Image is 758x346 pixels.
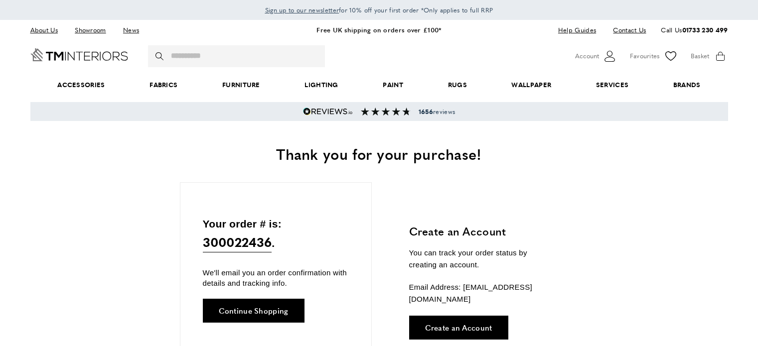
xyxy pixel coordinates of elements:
a: Fabrics [127,70,200,100]
p: Call Us [661,25,728,35]
strong: 1656 [419,107,433,116]
a: Free UK shipping on orders over £100* [316,25,441,34]
a: Brands [651,70,723,100]
a: Sign up to our newsletter [265,5,339,15]
a: Lighting [283,70,361,100]
span: 300022436 [203,232,272,252]
span: Account [575,51,599,61]
span: reviews [419,108,455,115]
p: You can track your order status by creating an account. [409,247,556,271]
span: Thank you for your purchase! [276,143,481,164]
button: Customer Account [575,49,617,64]
a: About Us [30,23,65,37]
a: Favourites [630,49,678,64]
a: News [116,23,147,37]
a: 01733 230 499 [682,25,728,34]
span: Continue Shopping [219,307,289,314]
span: Favourites [630,51,660,61]
a: Continue Shopping [203,299,304,323]
p: We'll email you an order confirmation with details and tracking info. [203,267,349,288]
a: Rugs [426,70,489,100]
a: Create an Account [409,316,508,340]
p: Email Address: [EMAIL_ADDRESS][DOMAIN_NAME] [409,281,556,305]
img: Reviews section [361,108,411,115]
a: Paint [361,70,426,100]
a: Services [574,70,651,100]
p: Your order # is: . [203,216,349,253]
span: Accessories [35,70,127,100]
button: Search [155,45,165,67]
a: Contact Us [606,23,646,37]
a: Showroom [67,23,113,37]
a: Help Guides [551,23,604,37]
img: Reviews.io 5 stars [303,108,353,115]
h3: Create an Account [409,224,556,239]
a: Go to Home page [30,48,128,61]
a: Wallpaper [489,70,574,100]
span: Create an Account [425,324,492,331]
span: Sign up to our newsletter [265,5,339,14]
span: for 10% off your first order *Only applies to full RRP [265,5,493,14]
a: Furniture [200,70,282,100]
